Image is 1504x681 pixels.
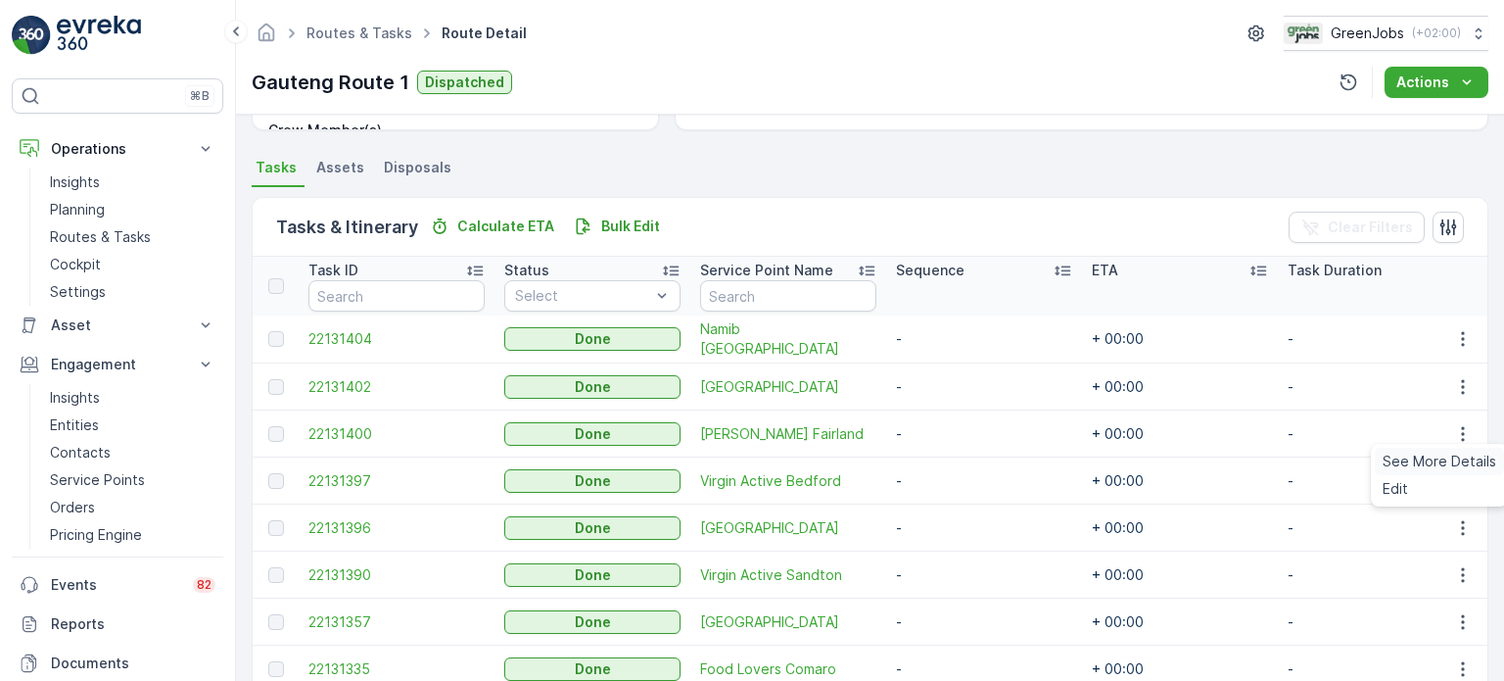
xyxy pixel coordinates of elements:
[268,426,284,442] div: Toggle Row Selected
[42,384,223,412] a: Insights
[50,498,95,517] p: Orders
[1396,73,1449,92] p: Actions
[515,286,650,306] p: Select
[51,316,184,335] p: Asset
[42,494,223,521] a: Orders
[268,520,284,536] div: Toggle Row Selected
[268,121,412,140] p: Crew Member(s)
[700,612,876,632] span: [GEOGRAPHIC_DATA]
[425,73,504,92] p: Dispatched
[268,331,284,347] div: Toggle Row Selected
[1289,212,1425,243] button: Clear Filters
[1278,552,1474,599] td: -
[12,345,223,384] button: Engagement
[504,610,681,634] button: Done
[50,525,142,545] p: Pricing Engine
[1278,458,1474,505] td: -
[575,612,611,632] p: Done
[42,196,223,223] a: Planning
[308,659,485,679] a: 22131335
[700,377,876,397] span: [GEOGRAPHIC_DATA]
[51,614,215,634] p: Reports
[1082,458,1278,505] td: + 00:00
[256,158,297,177] span: Tasks
[42,169,223,196] a: Insights
[457,217,554,236] p: Calculate ETA
[700,471,876,491] span: Virgin Active Bedford
[886,316,1082,364] td: -
[438,24,531,43] span: Route Detail
[700,424,876,444] a: Engen Fairland
[700,261,833,280] p: Service Point Name
[276,214,418,241] p: Tasks & Itinerary
[1383,479,1408,499] span: Edit
[1385,67,1488,98] button: Actions
[886,552,1082,599] td: -
[504,261,549,280] p: Status
[1288,261,1382,280] p: Task Duration
[1082,599,1278,646] td: + 00:00
[51,355,184,374] p: Engagement
[1278,316,1474,364] td: -
[700,319,876,359] span: Namib [GEOGRAPHIC_DATA]
[42,466,223,494] a: Service Points
[1278,599,1474,646] td: -
[50,443,111,462] p: Contacts
[42,521,223,549] a: Pricing Engine
[50,470,145,490] p: Service Points
[504,563,681,587] button: Done
[575,518,611,538] p: Done
[886,505,1082,552] td: -
[575,471,611,491] p: Done
[308,424,485,444] a: 22131400
[12,605,223,644] a: Reports
[308,280,485,312] input: Search
[504,375,681,399] button: Done
[256,29,277,46] a: Homepage
[50,200,105,219] p: Planning
[504,516,681,540] button: Done
[1082,364,1278,411] td: + 00:00
[42,278,223,306] a: Settings
[308,377,485,397] span: 22131402
[575,659,611,679] p: Done
[306,24,412,41] a: Routes & Tasks
[308,518,485,538] a: 22131396
[1284,23,1323,44] img: Green_Jobs_Logo.png
[886,364,1082,411] td: -
[252,68,409,97] p: Gauteng Route 1
[886,599,1082,646] td: -
[50,227,151,247] p: Routes & Tasks
[601,217,660,236] p: Bulk Edit
[1328,218,1413,237] p: Clear Filters
[700,565,876,585] a: Virgin Active Sandton
[575,329,611,349] p: Done
[575,377,611,397] p: Done
[42,412,223,439] a: Entities
[575,424,611,444] p: Done
[1383,452,1496,471] span: See More Details
[896,261,964,280] p: Sequence
[12,306,223,345] button: Asset
[268,473,284,489] div: Toggle Row Selected
[1278,505,1474,552] td: -
[12,16,51,55] img: logo
[268,614,284,630] div: Toggle Row Selected
[504,327,681,351] button: Done
[886,458,1082,505] td: -
[308,612,485,632] a: 22131357
[316,158,364,177] span: Assets
[700,377,876,397] a: Clubview Village
[51,139,184,159] p: Operations
[308,329,485,349] a: 22131404
[51,575,181,595] p: Events
[42,251,223,278] a: Cockpit
[504,469,681,493] button: Done
[50,282,106,302] p: Settings
[268,379,284,395] div: Toggle Row Selected
[700,659,876,679] a: Food Lovers Comaro
[1284,16,1488,51] button: GreenJobs(+02:00)
[1082,505,1278,552] td: + 00:00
